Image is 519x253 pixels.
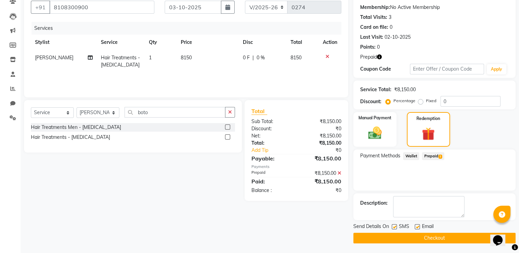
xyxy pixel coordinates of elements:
[246,177,296,185] div: Paid:
[246,154,296,162] div: Payable:
[296,118,346,125] div: ₹8,150.00
[296,140,346,147] div: ₹8,150.00
[32,22,346,35] div: Services
[360,24,388,31] div: Card on file:
[360,53,377,61] span: Prepaid
[31,134,110,141] div: Hair Treatments - [MEDICAL_DATA]
[394,86,416,93] div: ₹8,150.00
[286,35,319,50] th: Total
[390,24,392,31] div: 0
[418,126,439,142] img: _gift.svg
[246,118,296,125] div: Sub Total:
[291,55,302,61] span: 8150
[296,132,346,140] div: ₹8,150.00
[377,44,380,51] div: 0
[149,55,152,61] span: 1
[353,233,516,243] button: Checkout
[360,98,381,105] div: Discount:
[385,34,411,41] div: 02-10-2025
[125,107,225,118] input: Search or Scan
[360,34,383,41] div: Last Visit:
[252,54,254,61] span: |
[97,35,145,50] th: Service
[296,177,346,185] div: ₹8,150.00
[360,200,388,207] div: Description:
[251,108,267,115] span: Total
[257,54,265,61] span: 0 %
[296,125,346,132] div: ₹0
[319,35,341,50] th: Action
[360,4,390,11] div: Membership:
[426,98,436,104] label: Fixed
[31,124,121,131] div: Hair Treatments Men - [MEDICAL_DATA]
[246,140,296,147] div: Total:
[403,152,419,160] span: Wallet
[246,147,305,154] a: Add Tip
[31,1,50,14] button: +91
[243,54,250,61] span: 0 F
[305,147,347,154] div: ₹0
[246,132,296,140] div: Net:
[360,65,410,73] div: Coupon Code
[296,187,346,194] div: ₹0
[438,155,442,159] span: 1
[296,154,346,162] div: ₹8,150.00
[296,170,346,177] div: ₹8,150.00
[393,98,415,104] label: Percentage
[364,125,386,141] img: _cash.svg
[353,223,389,231] span: Send Details On
[360,44,376,51] div: Points:
[410,64,484,74] input: Enter Offer / Coupon Code
[389,14,391,21] div: 3
[360,86,391,93] div: Service Total:
[251,164,341,170] div: Payments
[49,1,154,14] input: Search by Name/Mobile/Email/Code
[246,125,296,132] div: Discount:
[360,152,400,159] span: Payment Methods
[177,35,239,50] th: Price
[422,223,434,231] span: Email
[360,14,387,21] div: Total Visits:
[422,152,444,160] span: Prepaid
[35,55,73,61] span: [PERSON_NAME]
[31,35,97,50] th: Stylist
[246,170,296,177] div: Prepaid
[145,35,177,50] th: Qty
[399,223,409,231] span: SMS
[246,187,296,194] div: Balance :
[416,116,440,122] label: Redemption
[360,4,509,11] div: No Active Membership
[358,115,391,121] label: Manual Payment
[181,55,192,61] span: 8150
[490,226,512,246] iframe: chat widget
[487,64,506,74] button: Apply
[239,35,286,50] th: Disc
[101,55,140,68] span: Hair Treatments - [MEDICAL_DATA]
